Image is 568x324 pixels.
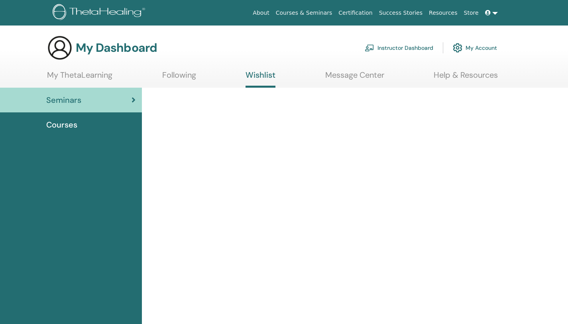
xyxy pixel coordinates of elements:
a: Instructor Dashboard [365,39,433,57]
a: About [250,6,272,20]
a: My ThetaLearning [47,70,112,86]
a: Message Center [325,70,384,86]
a: Success Stories [376,6,426,20]
img: cog.svg [453,41,462,55]
img: logo.png [53,4,148,22]
a: Wishlist [246,70,275,88]
a: Following [162,70,196,86]
img: generic-user-icon.jpg [47,35,73,61]
a: Courses & Seminars [273,6,336,20]
a: Certification [335,6,375,20]
span: Courses [46,119,77,131]
img: chalkboard-teacher.svg [365,44,374,51]
a: Store [461,6,482,20]
a: My Account [453,39,497,57]
span: Seminars [46,94,81,106]
h3: My Dashboard [76,41,157,55]
a: Resources [426,6,461,20]
a: Help & Resources [434,70,498,86]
